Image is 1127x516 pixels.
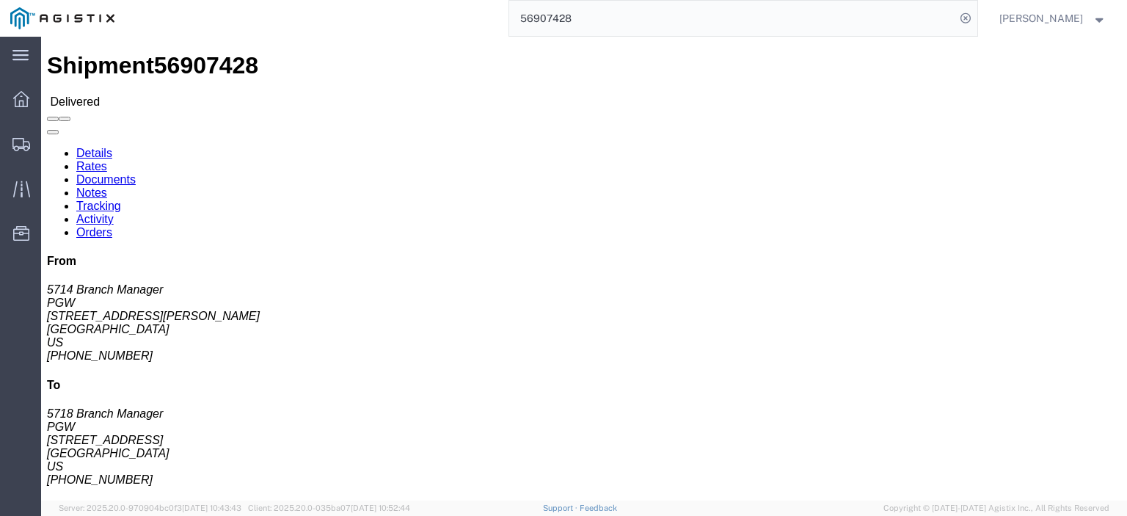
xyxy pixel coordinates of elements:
[10,7,114,29] img: logo
[59,504,241,512] span: Server: 2025.20.0-970904bc0f3
[509,1,955,36] input: Search for shipment number, reference number
[248,504,410,512] span: Client: 2025.20.0-035ba07
[999,10,1083,26] span: Jesse Jordan
[883,502,1109,515] span: Copyright © [DATE]-[DATE] Agistix Inc., All Rights Reserved
[351,504,410,512] span: [DATE] 10:52:44
[41,37,1127,501] iframe: FS Legacy Container
[543,504,580,512] a: Support
[999,10,1107,27] button: [PERSON_NAME]
[580,504,617,512] a: Feedback
[182,504,241,512] span: [DATE] 10:43:43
